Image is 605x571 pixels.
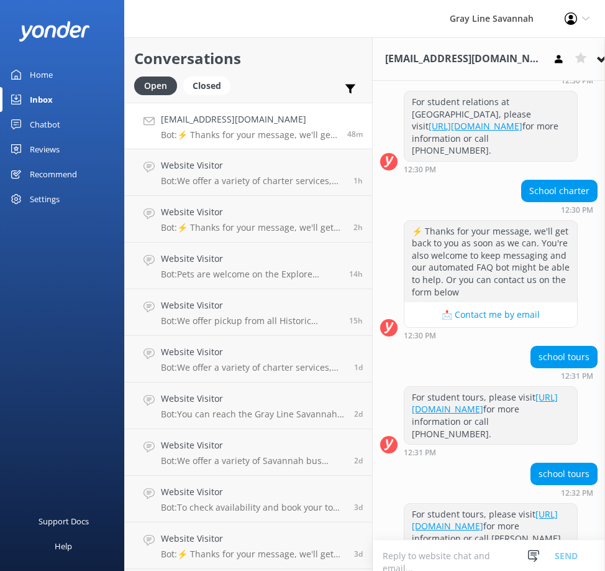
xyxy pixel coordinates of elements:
[125,522,372,569] a: Website VisitorBot:⚡ Thanks for your message, we'll get back to you as soon as we can. You're als...
[161,409,345,420] p: Bot: You can reach the Gray Line Savannah team at [PHONE_NUMBER], [PHONE_NUMBER] (toll-free), or ...
[161,439,345,452] h4: Website Visitor
[404,91,577,161] div: For student relations at [GEOGRAPHIC_DATA], please visit for more information or call [PHONE_NUMB...
[161,113,338,126] h4: [EMAIL_ADDRESS][DOMAIN_NAME]
[30,112,60,137] div: Chatbot
[30,137,60,162] div: Reviews
[354,409,363,419] span: Oct 12 2025 06:15am (UTC -04:00) America/New_York
[522,180,597,202] div: School charter
[404,504,577,561] div: For student tours, please visit for more information or call [PERSON_NAME] Tours at [PHONE_NUMBER].
[30,162,77,187] div: Recommend
[404,165,578,174] div: Oct 14 2025 12:30pm (UTC -04:00) America/New_York
[183,77,230,95] div: Closed
[125,476,372,522] a: Website VisitorBot:To check availability and book your tour, please visit [URL][DOMAIN_NAME].3d
[125,196,372,243] a: Website VisitorBot:⚡ Thanks for your message, we'll get back to you as soon as we can. You're als...
[404,221,577,303] div: ⚡ Thanks for your message, we'll get back to you as soon as we can. You're also welcome to keep m...
[385,51,543,67] h3: [EMAIL_ADDRESS][DOMAIN_NAME]
[30,187,60,211] div: Settings
[161,502,345,513] p: Bot: To check availability and book your tour, please visit [URL][DOMAIN_NAME].
[521,205,598,214] div: Oct 14 2025 12:30pm (UTC -04:00) America/New_York
[161,159,344,172] h4: Website Visitor
[530,371,598,380] div: Oct 14 2025 12:31pm (UTC -04:00) America/New_York
[125,103,372,149] a: [EMAIL_ADDRESS][DOMAIN_NAME]Bot:⚡ Thanks for your message, we'll get back to you as soon as we ca...
[161,485,345,499] h4: Website Visitor
[530,488,598,497] div: Oct 14 2025 12:32pm (UTC -04:00) America/New_York
[30,62,53,87] div: Home
[19,21,90,42] img: yonder-white-logo.png
[412,391,558,415] a: [URL][DOMAIN_NAME]
[125,383,372,429] a: Website VisitorBot:You can reach the Gray Line Savannah team at [PHONE_NUMBER], [PHONE_NUMBER] (t...
[125,429,372,476] a: Website VisitorBot:We offer a variety of Savannah bus tours, all in air-conditioned comfort. You ...
[125,149,372,196] a: Website VisitorBot:We offer a variety of charter services, including corporate, convention, and w...
[161,269,340,280] p: Bot: Pets are welcome on the Explore Savannah Trolley Tour and the 360° Panoramic Tour of Histori...
[404,331,578,340] div: Oct 14 2025 12:30pm (UTC -04:00) America/New_York
[161,252,340,266] h4: Website Visitor
[561,207,593,214] strong: 12:30 PM
[404,449,436,457] strong: 12:31 PM
[161,392,345,406] h4: Website Visitor
[161,129,338,141] p: Bot: ⚡ Thanks for your message, we'll get back to you as soon as we can. You're also welcome to k...
[347,129,363,139] span: Oct 14 2025 11:44am (UTC -04:00) America/New_York
[134,77,177,95] div: Open
[404,387,577,444] div: For student tours, please visit for more information or call [PHONE_NUMBER].
[161,549,345,560] p: Bot: ⚡ Thanks for your message, we'll get back to you as soon as we can. You're also welcome to k...
[161,205,344,219] h4: Website Visitor
[161,455,345,467] p: Bot: We offer a variety of Savannah bus tours, all in air-conditioned comfort. You can explore op...
[354,362,363,373] span: Oct 13 2025 09:43am (UTC -04:00) America/New_York
[404,448,578,457] div: Oct 14 2025 12:31pm (UTC -04:00) America/New_York
[561,373,593,380] strong: 12:31 PM
[161,532,345,545] h4: Website Visitor
[429,120,522,132] a: [URL][DOMAIN_NAME]
[349,269,363,279] span: Oct 13 2025 10:25pm (UTC -04:00) America/New_York
[125,243,372,289] a: Website VisitorBot:Pets are welcome on the Explore Savannah Trolley Tour and the 360° Panoramic T...
[125,289,372,336] a: Website VisitorBot:We offer pickup from all Historic Downtown hotels and B&Bs in [GEOGRAPHIC_DATA...
[412,508,558,532] a: [URL][DOMAIN_NAME]
[561,490,593,497] strong: 12:32 PM
[354,549,363,559] span: Oct 11 2025 09:47am (UTC -04:00) America/New_York
[531,463,597,485] div: school tours
[561,77,593,85] strong: 12:30 PM
[354,455,363,466] span: Oct 11 2025 05:04pm (UTC -04:00) America/New_York
[30,87,53,112] div: Inbox
[353,175,363,186] span: Oct 14 2025 11:31am (UTC -04:00) America/New_York
[531,346,597,368] div: school tours
[161,345,345,359] h4: Website Visitor
[55,534,72,559] div: Help
[354,502,363,513] span: Oct 11 2025 11:05am (UTC -04:00) America/New_York
[161,315,340,327] p: Bot: We offer pickup from all Historic Downtown hotels and B&Bs in [GEOGRAPHIC_DATA], as well as ...
[494,76,598,85] div: Oct 14 2025 12:30pm (UTC -04:00) America/New_York
[161,299,340,312] h4: Website Visitor
[161,362,345,373] p: Bot: We offer a variety of charter services, including corporate, convention, and wedding charter...
[183,78,237,92] a: Closed
[125,336,372,383] a: Website VisitorBot:We offer a variety of charter services, including corporate, convention, and w...
[404,166,436,174] strong: 12:30 PM
[161,222,344,233] p: Bot: ⚡ Thanks for your message, we'll get back to you as soon as we can. You're also welcome to k...
[353,222,363,233] span: Oct 14 2025 10:12am (UTC -04:00) America/New_York
[39,509,89,534] div: Support Docs
[161,175,344,187] p: Bot: We offer a variety of charter services, including corporate, convention, and wedding charter...
[349,315,363,326] span: Oct 13 2025 08:52pm (UTC -04:00) America/New_York
[404,332,436,340] strong: 12:30 PM
[404,302,577,327] button: 📩 Contact me by email
[134,47,363,70] h2: Conversations
[134,78,183,92] a: Open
